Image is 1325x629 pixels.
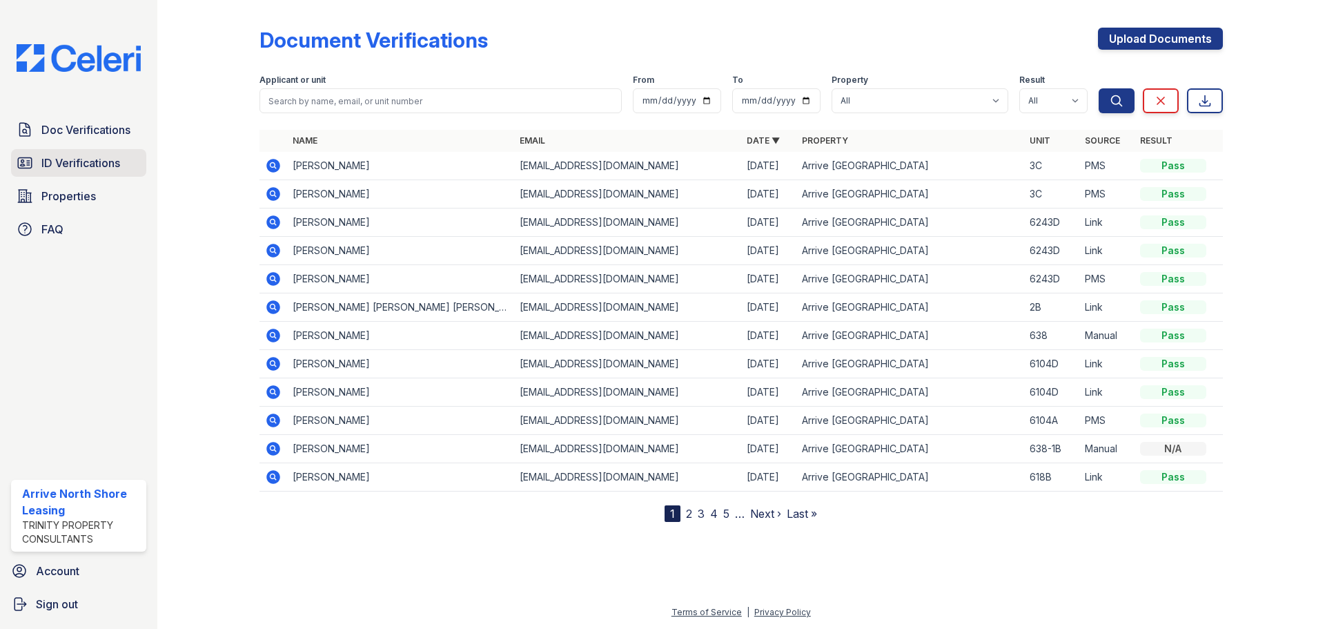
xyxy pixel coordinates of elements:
[1140,470,1206,484] div: Pass
[293,135,317,146] a: Name
[796,435,1023,463] td: Arrive [GEOGRAPHIC_DATA]
[747,135,780,146] a: Date ▼
[287,378,514,407] td: [PERSON_NAME]
[11,116,146,144] a: Doc Verifications
[514,209,741,237] td: [EMAIL_ADDRESS][DOMAIN_NAME]
[287,265,514,293] td: [PERSON_NAME]
[41,221,63,238] span: FAQ
[1024,237,1079,265] td: 6243D
[514,463,741,492] td: [EMAIL_ADDRESS][DOMAIN_NAME]
[514,152,741,180] td: [EMAIL_ADDRESS][DOMAIN_NAME]
[796,350,1023,378] td: Arrive [GEOGRAPHIC_DATA]
[1024,209,1079,237] td: 6243D
[1079,209,1135,237] td: Link
[1079,463,1135,492] td: Link
[741,407,796,435] td: [DATE]
[514,350,741,378] td: [EMAIL_ADDRESS][DOMAIN_NAME]
[796,180,1023,209] td: Arrive [GEOGRAPHIC_DATA]
[750,507,781,521] a: Next ›
[287,322,514,350] td: [PERSON_NAME]
[796,378,1023,407] td: Arrive [GEOGRAPHIC_DATA]
[741,237,796,265] td: [DATE]
[796,322,1023,350] td: Arrive [GEOGRAPHIC_DATA]
[287,180,514,209] td: [PERSON_NAME]
[36,563,79,579] span: Account
[633,75,654,86] label: From
[1098,28,1223,50] a: Upload Documents
[698,507,705,521] a: 3
[1024,322,1079,350] td: 638
[741,350,796,378] td: [DATE]
[1140,329,1206,342] div: Pass
[11,182,146,210] a: Properties
[1030,135,1050,146] a: Unit
[514,237,741,265] td: [EMAIL_ADDRESS][DOMAIN_NAME]
[796,209,1023,237] td: Arrive [GEOGRAPHIC_DATA]
[732,75,743,86] label: To
[514,407,741,435] td: [EMAIL_ADDRESS][DOMAIN_NAME]
[741,378,796,407] td: [DATE]
[41,188,96,204] span: Properties
[1140,300,1206,314] div: Pass
[1024,293,1079,322] td: 2B
[741,265,796,293] td: [DATE]
[1024,463,1079,492] td: 618B
[796,407,1023,435] td: Arrive [GEOGRAPHIC_DATA]
[514,180,741,209] td: [EMAIL_ADDRESS][DOMAIN_NAME]
[1079,407,1135,435] td: PMS
[287,152,514,180] td: [PERSON_NAME]
[1079,378,1135,407] td: Link
[796,463,1023,492] td: Arrive [GEOGRAPHIC_DATA]
[787,507,817,521] a: Last »
[259,75,326,86] label: Applicant or unit
[1140,442,1206,456] div: N/A
[1140,272,1206,286] div: Pass
[1085,135,1120,146] a: Source
[287,350,514,378] td: [PERSON_NAME]
[1140,215,1206,229] div: Pass
[754,607,811,617] a: Privacy Policy
[665,505,680,522] div: 1
[686,507,692,521] a: 2
[741,435,796,463] td: [DATE]
[1079,152,1135,180] td: PMS
[1140,414,1206,427] div: Pass
[1024,265,1079,293] td: 6243D
[710,507,718,521] a: 4
[1024,350,1079,378] td: 6104D
[11,149,146,177] a: ID Verifications
[1024,152,1079,180] td: 3C
[735,505,745,522] span: …
[1140,385,1206,399] div: Pass
[1024,407,1079,435] td: 6104A
[832,75,868,86] label: Property
[41,122,130,138] span: Doc Verifications
[514,265,741,293] td: [EMAIL_ADDRESS][DOMAIN_NAME]
[1140,357,1206,371] div: Pass
[1140,187,1206,201] div: Pass
[1024,378,1079,407] td: 6104D
[741,180,796,209] td: [DATE]
[741,293,796,322] td: [DATE]
[802,135,848,146] a: Property
[1079,265,1135,293] td: PMS
[723,507,729,521] a: 5
[741,322,796,350] td: [DATE]
[520,135,545,146] a: Email
[36,596,78,612] span: Sign out
[6,590,152,618] a: Sign out
[22,519,141,546] div: Trinity Property Consultants
[796,237,1023,265] td: Arrive [GEOGRAPHIC_DATA]
[1079,237,1135,265] td: Link
[796,265,1023,293] td: Arrive [GEOGRAPHIC_DATA]
[1140,244,1206,258] div: Pass
[287,463,514,492] td: [PERSON_NAME]
[514,435,741,463] td: [EMAIL_ADDRESS][DOMAIN_NAME]
[1079,180,1135,209] td: PMS
[11,215,146,243] a: FAQ
[1140,135,1172,146] a: Result
[6,44,152,72] img: CE_Logo_Blue-a8612792a0a2168367f1c8372b55b34899dd931a85d93a1a3d3e32e68fde9ad4.png
[1079,435,1135,463] td: Manual
[671,607,742,617] a: Terms of Service
[6,557,152,585] a: Account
